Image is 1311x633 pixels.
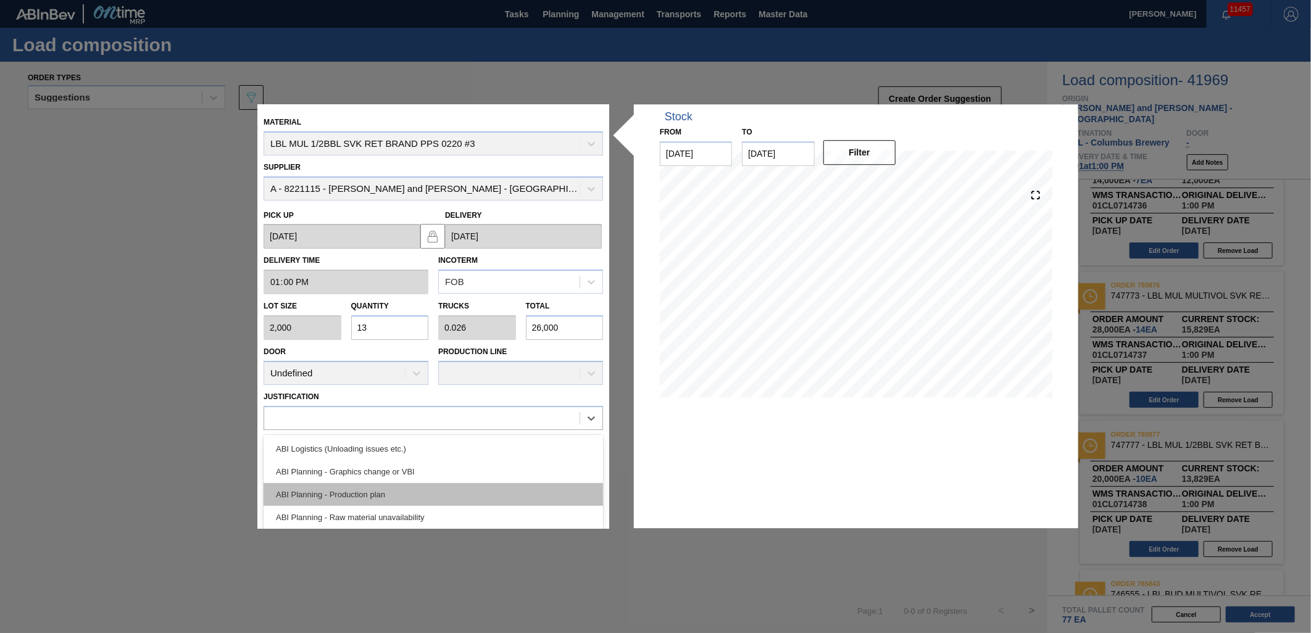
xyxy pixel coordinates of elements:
[351,302,389,311] label: Quantity
[264,433,603,451] label: Comments
[526,302,550,311] label: Total
[660,128,681,136] label: From
[425,229,440,244] img: locked
[742,128,752,136] label: to
[264,252,428,270] label: Delivery Time
[665,110,693,123] div: Stock
[420,224,445,249] button: locked
[438,257,478,265] label: Incoterm
[264,225,420,249] input: mm/dd/yyyy
[264,392,319,401] label: Justification
[445,277,464,288] div: FOB
[264,460,603,483] div: ABI Planning - Graphics change or VBI
[660,141,732,166] input: mm/dd/yyyy
[742,141,814,166] input: mm/dd/yyyy
[264,506,603,529] div: ABI Planning - Raw material unavailability
[445,225,602,249] input: mm/dd/yyyy
[264,298,341,316] label: Lot size
[823,140,896,165] button: Filter
[438,347,507,356] label: Production Line
[264,347,286,356] label: Door
[264,163,301,172] label: Supplier
[264,211,294,220] label: Pick up
[445,211,482,220] label: Delivery
[438,302,469,311] label: Trucks
[264,437,603,460] div: ABI Logistics (Unloading issues etc.)
[264,118,301,126] label: Material
[264,483,603,506] div: ABI Planning - Production plan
